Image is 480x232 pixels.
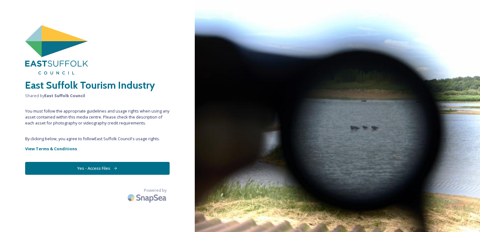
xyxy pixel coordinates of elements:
span: Powered by [144,187,166,193]
img: SnapSea Logo [126,190,170,205]
a: View Terms & Conditions [25,145,170,152]
h2: East Suffolk Tourism Industry [25,78,170,93]
strong: East Suffolk Council [44,93,85,98]
span: Shared by [25,93,170,99]
strong: View Terms & Conditions [25,146,77,152]
span: You must follow the appropriate guidelines and usage rights when using any asset contained within... [25,108,170,126]
img: East%20Suffolk%20Council.png [25,25,88,75]
button: Yes - Access Files [25,162,170,175]
span: By clicking below, you agree to follow East Suffolk Council 's usage rights. [25,136,170,142]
